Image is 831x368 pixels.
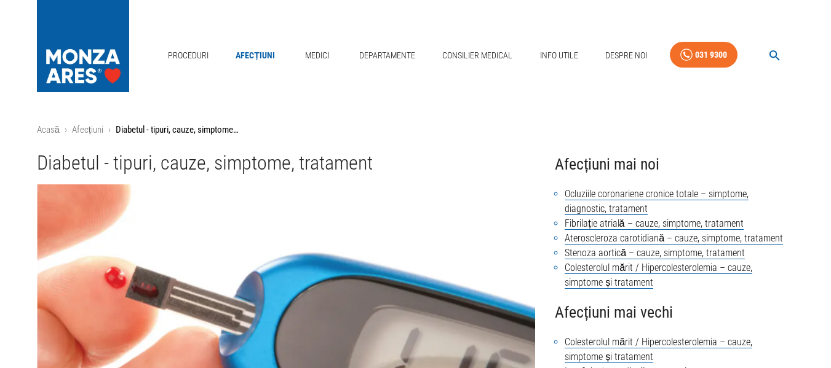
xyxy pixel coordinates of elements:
p: Diabetul - tipuri, cauze, simptome, tratament [116,123,239,137]
a: Colesterolul mărit / Hipercolesterolemia – cauze, simptome și tratament [565,262,752,289]
a: 031 9300 [670,42,738,68]
a: Departamente [354,43,420,68]
h4: Afecțiuni mai vechi [555,300,794,325]
a: Consilier Medical [437,43,517,68]
li: › [108,123,111,137]
a: Afecțiuni [72,124,103,135]
h4: Afecțiuni mai noi [555,152,794,177]
h1: Diabetul - tipuri, cauze, simptome, tratament [37,152,536,174]
a: Despre Noi [600,43,652,68]
a: Proceduri [163,43,213,68]
a: Medici [297,43,336,68]
div: 031 9300 [695,47,727,63]
a: Ocluziile coronariene cronice totale – simptome, diagnostic, tratament [565,188,749,215]
a: Afecțiuni [231,43,280,68]
a: Info Utile [535,43,583,68]
a: Colesterolul mărit / Hipercolesterolemia – cauze, simptome și tratament [565,336,752,363]
a: Stenoza aortică – cauze, simptome, tratament [565,247,745,259]
a: Ateroscleroza carotidiană – cauze, simptome, tratament [565,232,783,245]
li: › [65,123,67,137]
nav: breadcrumb [37,123,795,137]
a: Fibrilație atrială – cauze, simptome, tratament [565,217,743,230]
a: Acasă [37,124,60,135]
